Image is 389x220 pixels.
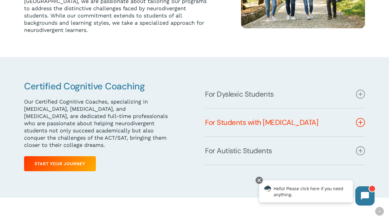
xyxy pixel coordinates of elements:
a: For Autistic Students [205,137,365,165]
span: Start Your Journey [35,161,85,167]
a: Start Your Journey [24,156,96,171]
p: Our Certified Cognitive Coaches, specializing in [MEDICAL_DATA], [MEDICAL_DATA], and [MEDICAL_DAT... [24,98,170,149]
span: Certified Cognitive Coaching [24,80,145,92]
a: For Students with [MEDICAL_DATA] [205,109,365,136]
a: For Dyslexic Students [205,80,365,108]
iframe: Chatbot [253,175,381,212]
